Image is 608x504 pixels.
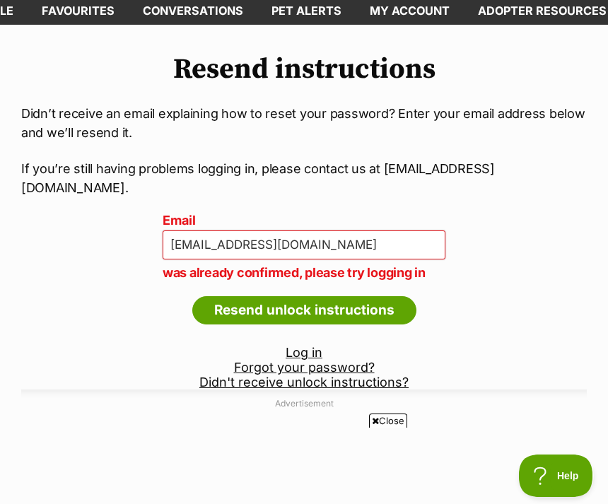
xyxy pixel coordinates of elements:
[21,53,587,86] h1: Resend instructions
[234,360,375,375] a: Forgot your password?
[369,414,407,428] span: Close
[199,375,409,389] a: Didn't receive unlock instructions?
[163,263,445,282] p: was already confirmed, please try logging in
[47,433,561,497] iframe: Advertisement
[286,345,322,360] a: Log in
[192,296,416,324] input: Resend unlock instructions
[163,213,445,228] label: Email
[519,455,594,497] iframe: Help Scout Beacon - Open
[21,104,587,142] p: Didn’t receive an email explaining how to reset your password? Enter your email address below and...
[21,159,587,197] p: If you’re still having problems logging in, please contact us at [EMAIL_ADDRESS][DOMAIN_NAME].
